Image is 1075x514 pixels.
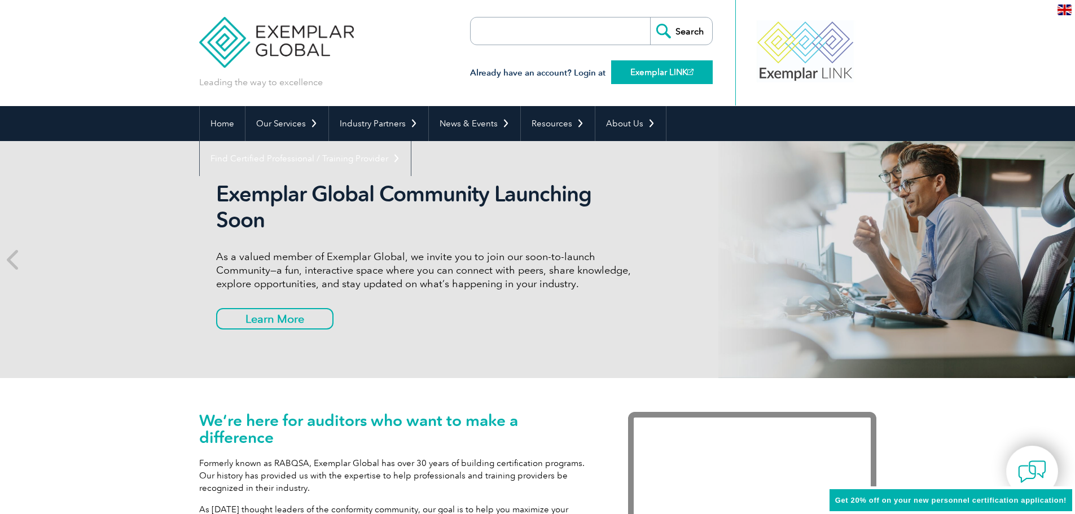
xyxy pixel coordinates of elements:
p: Formerly known as RABQSA, Exemplar Global has over 30 years of building certification programs. O... [199,457,594,494]
p: Leading the way to excellence [199,76,323,89]
p: As a valued member of Exemplar Global, we invite you to join our soon-to-launch Community—a fun, ... [216,250,639,291]
a: Home [200,106,245,141]
a: Learn More [216,308,334,330]
a: Our Services [245,106,328,141]
a: Industry Partners [329,106,428,141]
a: Exemplar LINK [611,60,713,84]
img: open_square.png [687,69,694,75]
a: About Us [595,106,666,141]
h3: Already have an account? Login at [470,66,713,80]
img: contact-chat.png [1018,458,1046,486]
a: News & Events [429,106,520,141]
a: Find Certified Professional / Training Provider [200,141,411,176]
span: Get 20% off on your new personnel certification application! [835,496,1067,504]
img: en [1058,5,1072,15]
h1: We’re here for auditors who want to make a difference [199,412,594,446]
input: Search [650,17,712,45]
a: Resources [521,106,595,141]
h2: Exemplar Global Community Launching Soon [216,181,639,233]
